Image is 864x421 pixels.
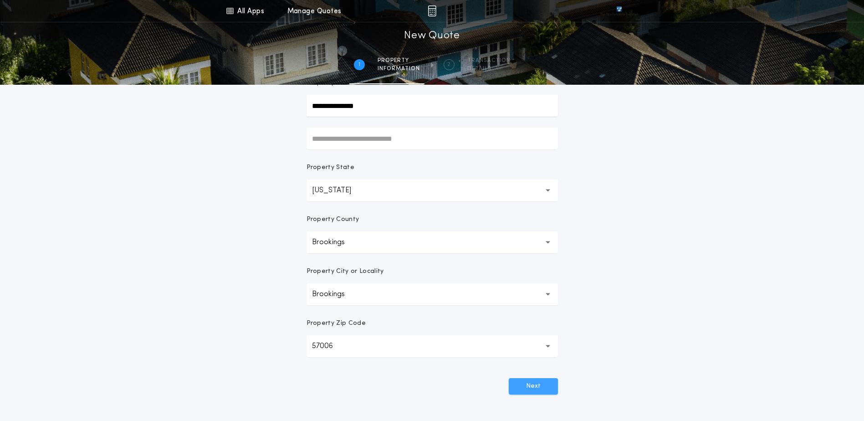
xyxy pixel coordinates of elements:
[307,231,558,253] button: Brookings
[307,163,354,172] p: Property State
[404,29,460,43] h1: New Quote
[378,65,420,72] span: information
[378,57,420,64] span: Property
[428,5,436,16] img: img
[509,378,558,395] button: Next
[447,61,450,68] h2: 2
[307,267,384,276] p: Property City or Locality
[307,319,366,328] p: Property Zip Code
[307,283,558,305] button: Brookings
[312,237,359,248] p: Brookings
[307,335,558,357] button: 57006
[307,180,558,201] button: [US_STATE]
[467,65,511,72] span: details
[312,341,348,352] p: 57006
[600,6,638,15] img: vs-icon
[307,215,359,224] p: Property County
[312,185,366,196] p: [US_STATE]
[467,57,511,64] span: Transaction
[312,289,359,300] p: Brookings
[358,61,360,68] h2: 1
